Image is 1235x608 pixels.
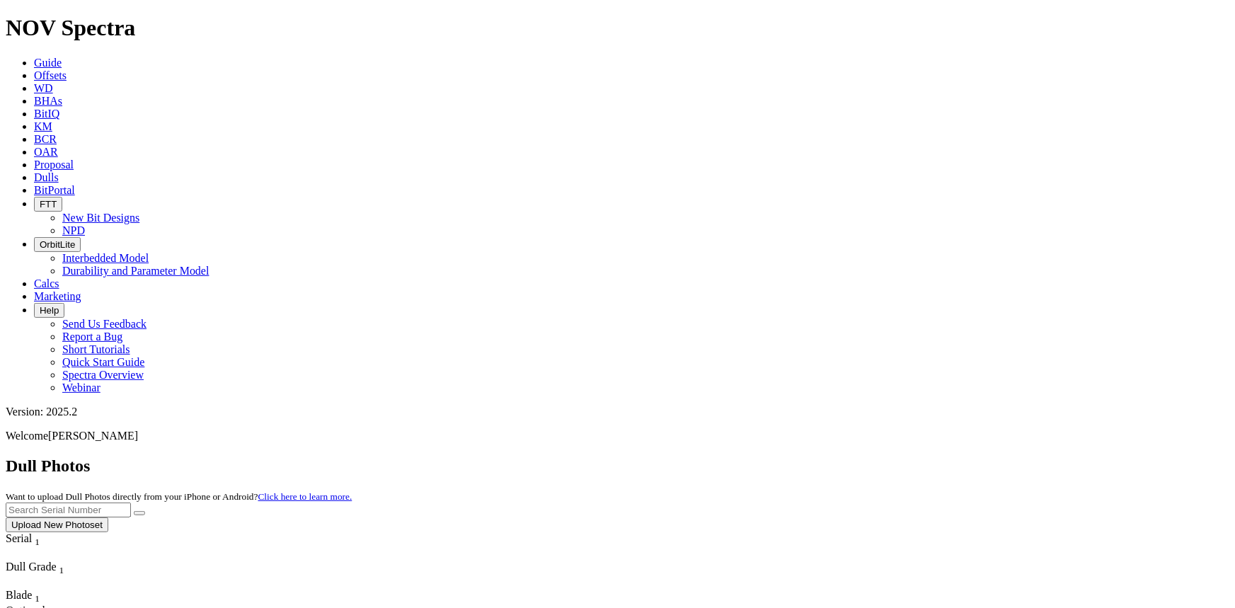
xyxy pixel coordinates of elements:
span: Sort None [35,589,40,601]
div: Sort None [6,589,55,604]
button: OrbitLite [34,237,81,252]
div: Dull Grade Sort None [6,561,105,576]
h2: Dull Photos [6,457,1229,476]
div: Version: 2025.2 [6,406,1229,418]
a: BHAs [34,95,62,107]
a: Offsets [34,69,67,81]
span: Blade [6,589,32,601]
a: Marketing [34,290,81,302]
div: Serial Sort None [6,532,66,548]
a: Send Us Feedback [62,318,147,330]
span: OrbitLite [40,239,75,250]
a: Quick Start Guide [62,356,144,368]
a: New Bit Designs [62,212,139,224]
sub: 1 [59,565,64,575]
span: Dull Grade [6,561,57,573]
a: KM [34,120,52,132]
span: [PERSON_NAME] [48,430,138,442]
a: OAR [34,146,58,158]
span: FTT [40,199,57,210]
div: Column Menu [6,548,66,561]
a: Guide [34,57,62,69]
sub: 1 [35,593,40,604]
a: Durability and Parameter Model [62,265,209,277]
a: BitPortal [34,184,75,196]
button: Help [34,303,64,318]
a: Short Tutorials [62,343,130,355]
a: Proposal [34,159,74,171]
div: Sort None [6,561,105,589]
a: BitIQ [34,108,59,120]
p: Welcome [6,430,1229,442]
span: Sort None [59,561,64,573]
a: BCR [34,133,57,145]
a: Spectra Overview [62,369,144,381]
button: FTT [34,197,62,212]
a: NPD [62,224,85,236]
span: Help [40,305,59,316]
span: Serial [6,532,32,544]
a: Dulls [34,171,59,183]
small: Want to upload Dull Photos directly from your iPhone or Android? [6,491,352,502]
button: Upload New Photoset [6,517,108,532]
sub: 1 [35,537,40,547]
a: Calcs [34,277,59,289]
a: Report a Bug [62,331,122,343]
a: Webinar [62,382,100,394]
div: Sort None [6,532,66,561]
div: Column Menu [6,576,105,589]
a: Interbedded Model [62,252,149,264]
input: Search Serial Number [6,503,131,517]
h1: NOV Spectra [6,15,1229,41]
span: Sort None [35,532,40,544]
a: WD [34,82,53,94]
div: Blade Sort None [6,589,55,604]
a: Click here to learn more. [258,491,352,502]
